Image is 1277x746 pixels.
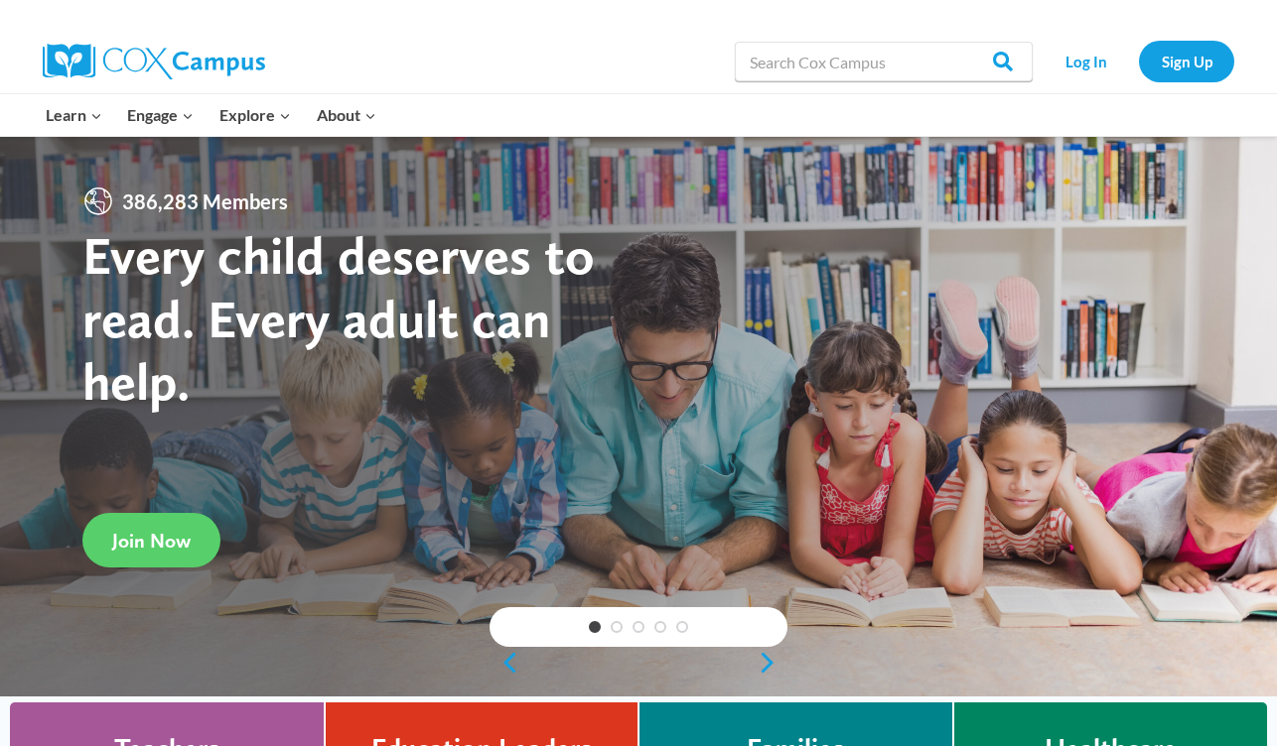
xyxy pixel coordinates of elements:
a: Log In [1043,41,1129,81]
nav: Secondary Navigation [1043,41,1234,81]
a: 5 [676,621,688,633]
span: Explore [219,102,291,128]
span: Learn [46,102,102,128]
input: Search Cox Campus [735,42,1033,81]
nav: Primary Navigation [33,94,388,136]
a: Sign Up [1139,41,1234,81]
a: next [758,651,787,675]
a: 2 [611,621,623,633]
a: previous [490,651,519,675]
strong: Every child deserves to read. Every adult can help. [82,223,595,413]
a: 3 [633,621,644,633]
span: 386,283 Members [114,186,296,217]
a: 1 [589,621,601,633]
span: Engage [127,102,194,128]
a: Join Now [82,513,220,567]
a: 4 [654,621,666,633]
span: Join Now [112,529,191,553]
img: Cox Campus [43,44,265,79]
div: content slider buttons [490,643,787,683]
span: About [317,102,376,128]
